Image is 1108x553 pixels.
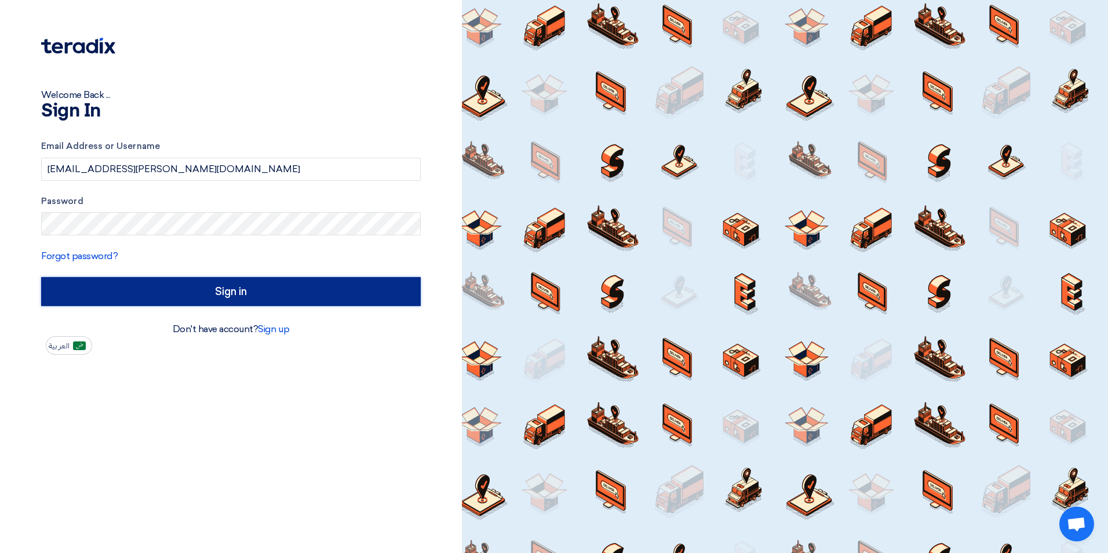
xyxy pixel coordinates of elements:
[41,250,118,261] a: Forgot password?
[41,88,421,102] div: Welcome Back ...
[46,336,92,355] button: العربية
[41,38,115,54] img: Teradix logo
[258,323,289,334] a: Sign up
[41,195,421,208] label: Password
[41,102,421,121] h1: Sign In
[1059,507,1094,541] div: Open chat
[49,342,70,350] span: العربية
[41,158,421,181] input: Enter your business email or username
[41,277,421,306] input: Sign in
[41,322,421,336] div: Don't have account?
[73,341,86,350] img: ar-AR.png
[41,140,421,153] label: Email Address or Username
